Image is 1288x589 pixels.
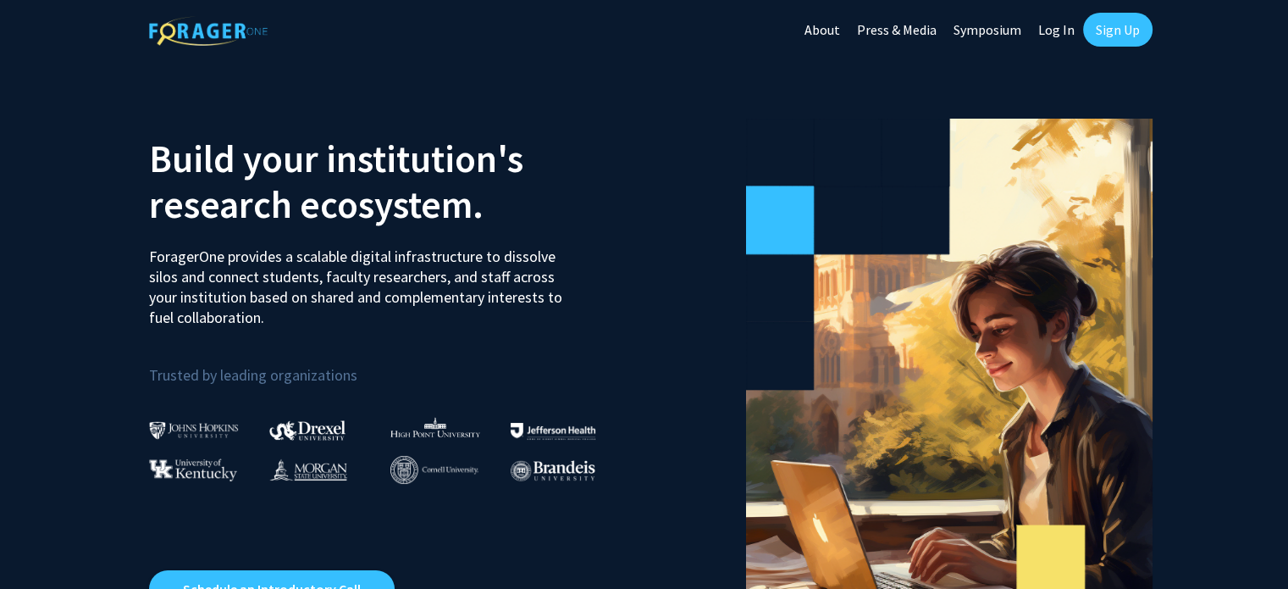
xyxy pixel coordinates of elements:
h2: Build your institution's research ecosystem. [149,136,632,227]
p: Trusted by leading organizations [149,342,632,388]
p: ForagerOne provides a scalable digital infrastructure to dissolve silos and connect students, fac... [149,234,574,328]
iframe: Chat [13,513,72,576]
img: Cornell University [390,456,478,484]
img: Brandeis University [511,460,595,481]
img: Johns Hopkins University [149,421,239,439]
a: Sign Up [1083,13,1153,47]
img: Thomas Jefferson University [511,423,595,439]
img: ForagerOne Logo [149,16,268,46]
img: Morgan State University [269,458,347,481]
img: Drexel University [269,420,345,440]
img: University of Kentucky [149,458,237,481]
img: High Point University [390,417,480,437]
